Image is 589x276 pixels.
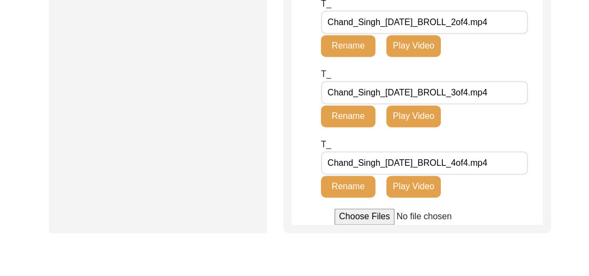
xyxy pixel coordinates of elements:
[386,35,441,57] button: Play Video
[321,69,331,79] span: T_
[321,105,375,127] button: Rename
[386,105,441,127] button: Play Video
[321,35,375,57] button: Rename
[321,176,375,197] button: Rename
[386,176,441,197] button: Play Video
[321,140,331,149] span: T_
